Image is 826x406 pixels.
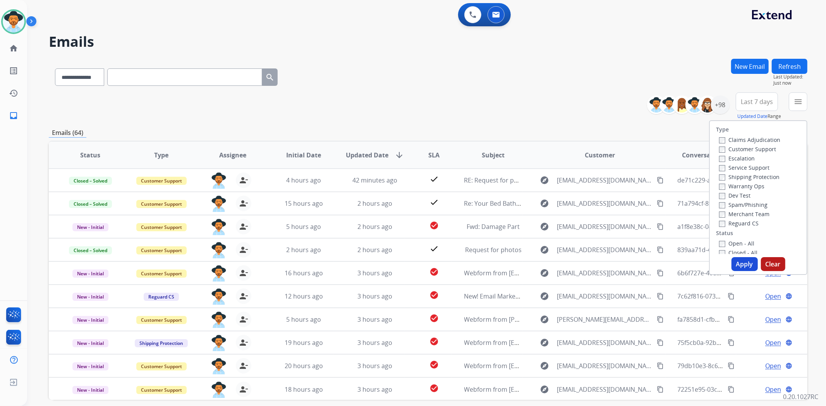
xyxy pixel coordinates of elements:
label: Escalation [719,155,755,162]
p: 0.20.1027RC [783,392,818,401]
mat-icon: inbox [9,111,18,120]
span: 5 hours ago [286,315,321,324]
mat-icon: check_circle [429,384,439,393]
span: 7c62f816-0731-486b-8749-3db366554c56 [678,292,796,300]
span: Last Updated: [773,74,807,80]
mat-icon: explore [540,361,549,370]
mat-icon: content_copy [728,316,735,323]
label: Claims Adjudication [719,136,780,143]
span: Webform from [EMAIL_ADDRESS][DOMAIN_NAME] on [DATE] [464,362,640,370]
span: Request for photos [465,246,522,254]
mat-icon: search [265,73,275,82]
label: Warranty Ops [719,183,764,190]
span: Initial Date [286,150,321,160]
mat-icon: check [429,174,439,184]
label: Open - All [719,240,754,247]
mat-icon: person_remove [239,361,248,370]
input: Customer Support [719,147,725,153]
span: Open [765,338,781,347]
span: 18 hours ago [285,385,323,394]
span: Open [765,315,781,324]
label: Dev Test [719,192,750,199]
span: 12 hours ago [285,292,323,300]
h2: Emails [49,34,807,49]
span: [EMAIL_ADDRESS][DOMAIN_NAME] [557,245,652,254]
span: New - Initial [72,270,108,278]
mat-icon: explore [540,199,549,208]
span: 2 hours ago [286,246,321,254]
mat-icon: menu [793,97,803,106]
span: Customer Support [136,177,187,185]
mat-icon: content_copy [657,270,664,276]
span: 2 hours ago [357,222,392,231]
label: Status [716,229,733,237]
mat-icon: person_remove [239,338,248,347]
span: 19 hours ago [285,338,323,347]
span: Open [765,385,781,394]
mat-icon: language [785,386,792,393]
span: 3 hours ago [357,338,392,347]
span: 3 hours ago [357,385,392,394]
mat-icon: person_remove [239,245,248,254]
mat-icon: content_copy [728,386,735,393]
mat-icon: home [9,44,18,53]
input: Escalation [719,156,725,162]
button: Clear [761,257,785,271]
img: agent-avatar [211,335,227,351]
label: Shipping Protection [719,173,780,181]
span: New - Initial [72,223,108,231]
span: 5 hours ago [286,222,321,231]
mat-icon: check_circle [429,267,439,276]
mat-icon: check [429,244,439,253]
mat-icon: content_copy [728,362,735,369]
span: Customer Support [136,362,187,370]
label: Closed - All [719,249,757,256]
span: 79db10e3-8c64-4d09-b2db-bddfd8c81206 [678,362,799,370]
span: Customer Support [136,386,187,394]
label: Service Support [719,164,769,171]
mat-icon: content_copy [657,223,664,230]
button: Apply [732,257,758,271]
label: Merchant Team [719,210,769,218]
mat-icon: check [429,198,439,207]
label: Reguard CS [719,220,759,227]
button: New Email [731,59,769,74]
mat-icon: person_remove [239,315,248,324]
img: agent-avatar [211,312,227,328]
span: New - Initial [72,316,108,324]
span: 3 hours ago [357,269,392,277]
mat-icon: explore [540,292,549,301]
mat-icon: explore [540,222,549,231]
span: [EMAIL_ADDRESS][DOMAIN_NAME] [557,361,652,370]
span: [EMAIL_ADDRESS][DOMAIN_NAME] [557,176,652,185]
span: [PERSON_NAME][EMAIL_ADDRESS][PERSON_NAME][DOMAIN_NAME] [557,315,652,324]
span: Open [765,361,781,370]
span: Type [154,150,168,160]
mat-icon: person_remove [239,222,248,231]
mat-icon: language [785,316,792,323]
span: Customer [585,150,615,160]
span: 15 hours ago [285,199,323,208]
img: agent-avatar [211,172,227,189]
mat-icon: explore [540,338,549,347]
input: Open - All [719,241,725,247]
span: Customer Support [136,200,187,208]
img: agent-avatar [211,265,227,281]
span: 6b6f727e-408b-4112-8ca8-854471b84d14 [678,269,797,277]
p: Emails (64) [49,128,86,138]
span: 75f5cb0a-92b3-4092-938b-4a6bf586d1b7 [678,338,796,347]
span: Last 7 days [741,100,773,103]
input: Warranty Ops [719,184,725,190]
img: agent-avatar [211,219,227,235]
span: Closed – Solved [69,200,112,208]
span: RE: Request for photos [464,176,531,184]
span: 839aa71d-4be5-45d1-9cbe-35a90ad60967 [678,246,799,254]
span: [EMAIL_ADDRESS][DOMAIN_NAME] [557,385,652,394]
mat-icon: content_copy [657,339,664,346]
span: New - Initial [72,339,108,347]
span: Assignee [219,150,246,160]
mat-icon: check_circle [429,221,439,230]
span: [EMAIL_ADDRESS][DOMAIN_NAME] [557,268,652,278]
mat-icon: explore [540,268,549,278]
span: 3 hours ago [357,292,392,300]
